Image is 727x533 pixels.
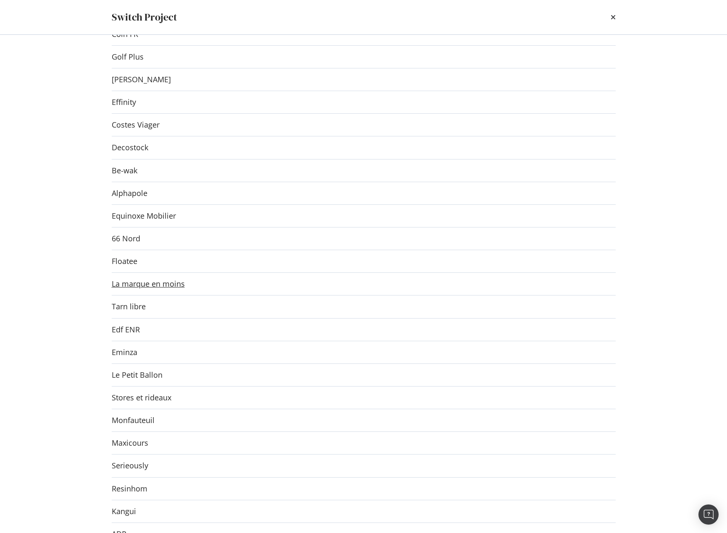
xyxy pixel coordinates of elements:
a: Stores et rideaux [112,393,171,402]
a: Costes Viager [112,120,160,129]
a: Edf ENR [112,325,140,334]
a: Maxicours [112,439,148,447]
a: La marque en moins [112,280,185,288]
a: Eminza [112,348,137,357]
a: Decostock [112,143,148,152]
a: Floatee [112,257,137,266]
a: Alphapole [112,189,147,198]
a: Le Petit Ballon [112,371,163,379]
a: Tarn libre [112,302,146,311]
a: Coin FR [112,30,138,39]
a: Effinity [112,98,136,107]
a: Equinoxe Mobilier [112,212,176,220]
a: Golf Plus [112,52,144,61]
div: times [611,10,616,24]
a: Kangui [112,507,136,516]
a: Monfauteuil [112,416,155,425]
a: Resinhom [112,484,147,493]
a: [PERSON_NAME] [112,75,171,84]
a: Serieously [112,461,148,470]
div: Switch Project [112,10,177,24]
a: 66 Nord [112,234,140,243]
a: Be-wak [112,166,137,175]
div: Open Intercom Messenger [698,504,719,525]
